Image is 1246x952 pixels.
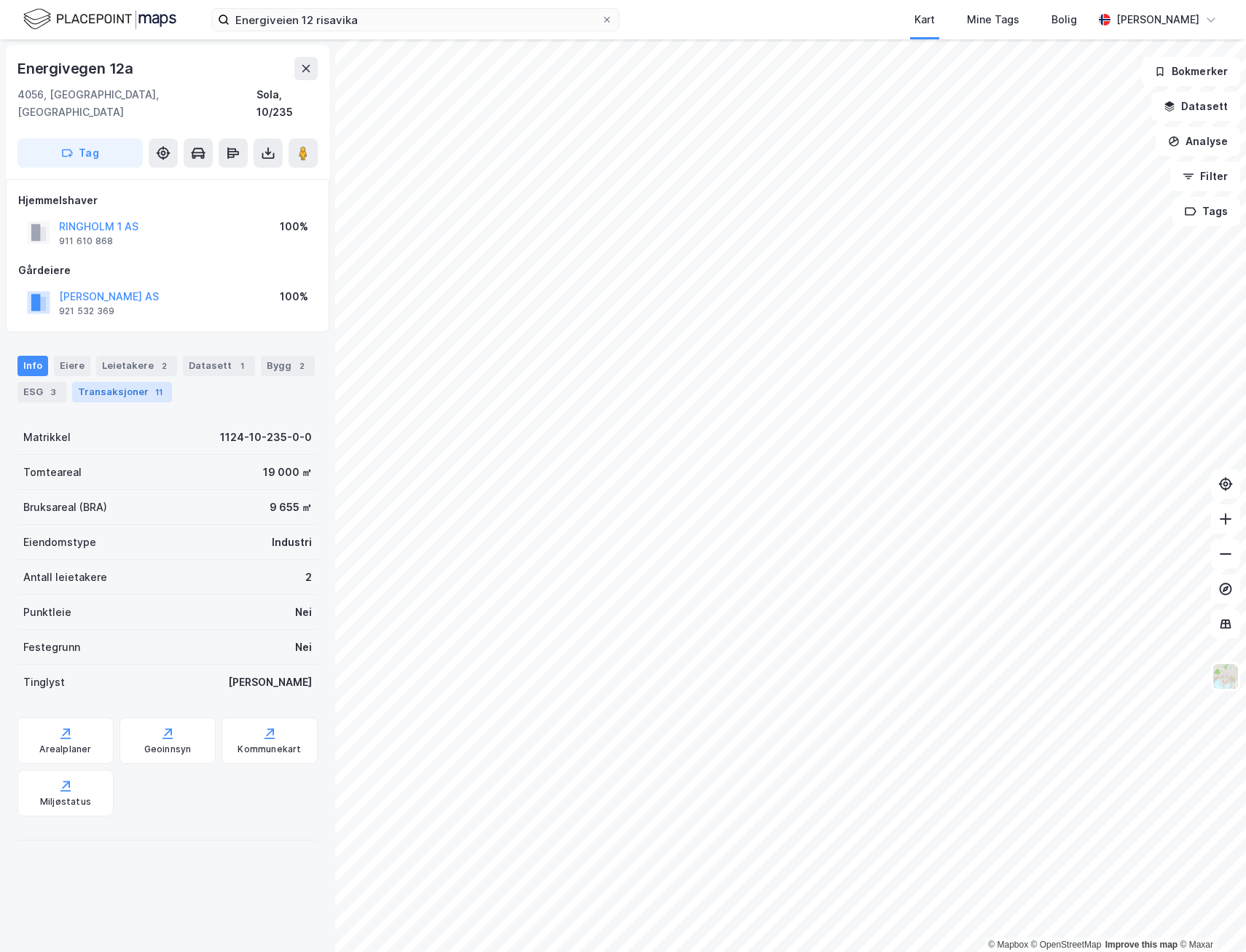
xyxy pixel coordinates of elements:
div: 11 [152,385,166,399]
a: Mapbox [988,940,1028,950]
button: Tag [17,138,143,168]
a: OpenStreetMap [1031,940,1102,950]
div: Bolig [1051,11,1077,28]
div: Bruksareal (BRA) [23,499,107,516]
div: 100% [280,288,308,305]
div: 1 [235,359,249,373]
div: Energivegen 12a [17,57,136,80]
div: Miljøstatus [40,796,91,808]
div: Transaksjoner [72,382,172,402]
div: Eiere [54,356,90,376]
div: Kommunekart [238,744,301,755]
div: 100% [280,218,308,235]
div: Punktleie [23,604,71,621]
div: Kart [914,11,935,28]
div: 19 000 ㎡ [263,464,312,481]
button: Datasett [1151,92,1240,121]
button: Filter [1170,162,1240,191]
div: Datasett [183,356,255,376]
div: Festegrunn [23,639,80,656]
div: ESG [17,382,66,402]
div: 911 610 868 [59,235,113,247]
img: logo.f888ab2527a4732fd821a326f86c7f29.svg [23,7,176,32]
div: 2 [305,569,312,586]
button: Bokmerker [1142,57,1240,86]
input: Søk på adresse, matrikkel, gårdeiere, leietakere eller personer [230,9,601,31]
div: Geoinnsyn [144,744,192,755]
a: Improve this map [1105,940,1178,950]
div: Hjemmelshaver [18,192,317,209]
div: 921 532 369 [59,305,114,317]
div: 2 [294,359,309,373]
div: 3 [46,385,60,399]
div: Antall leietakere [23,569,107,586]
img: Z [1212,663,1239,690]
div: Eiendomstype [23,534,96,551]
div: [PERSON_NAME] [1116,11,1199,28]
div: 2 [157,359,171,373]
div: Nei [295,604,312,621]
div: Nei [295,639,312,656]
button: Tags [1172,197,1240,226]
div: Bygg [261,356,315,376]
div: Mine Tags [967,11,1019,28]
div: Tinglyst [23,674,65,691]
div: 4056, [GEOGRAPHIC_DATA], [GEOGRAPHIC_DATA] [17,86,256,121]
div: 9 655 ㎡ [270,499,312,516]
iframe: Chat Widget [1173,882,1246,952]
div: 1124-10-235-0-0 [220,429,312,446]
div: Gårdeiere [18,262,317,279]
div: Sola, 10/235 [256,86,318,121]
div: Leietakere [96,356,177,376]
div: Info [17,356,48,376]
div: Arealplaner [39,744,91,755]
div: Matrikkel [23,429,71,446]
div: Tomteareal [23,464,82,481]
div: Industri [272,534,312,551]
div: [PERSON_NAME] [228,674,312,691]
button: Analyse [1156,127,1240,156]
